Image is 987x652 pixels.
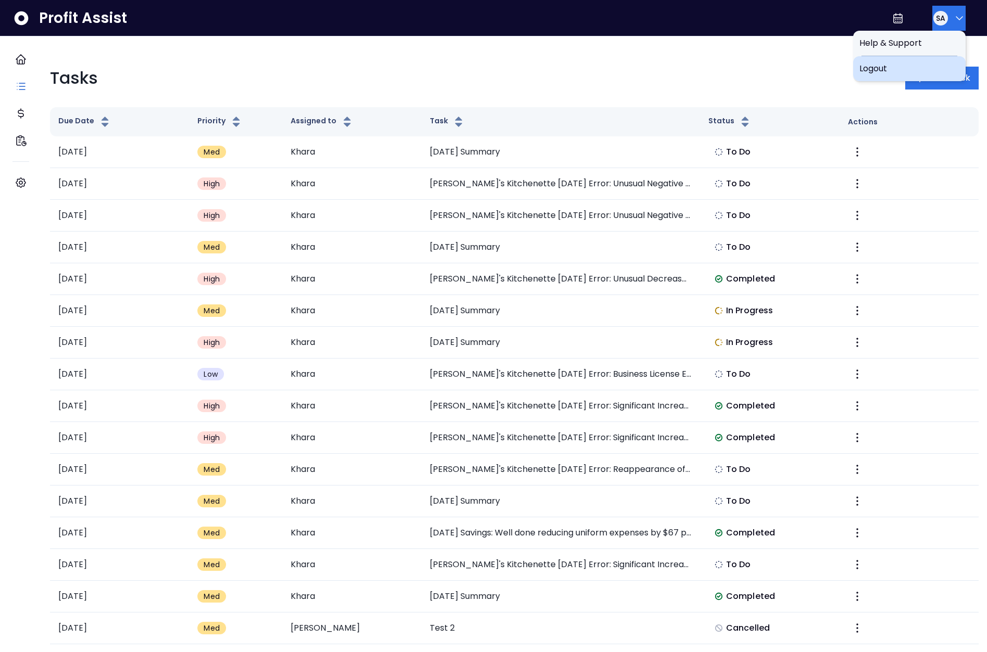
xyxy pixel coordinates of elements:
td: Khara [282,549,421,581]
td: [DATE] [50,612,189,644]
span: Completed [726,590,775,603]
td: [DATE] Summary [421,136,700,168]
td: [DATE] [50,263,189,295]
span: High [204,274,220,284]
button: Priority [197,116,243,128]
span: Completed [726,400,775,412]
button: Task [430,116,465,128]
span: Med [204,147,220,157]
span: To Do [726,241,751,253]
span: To Do [726,368,751,380]
span: In Progress [726,336,773,349]
img: Not yet Started [715,497,723,505]
td: [DATE] [50,327,189,359]
p: Tasks [50,66,98,91]
td: [DATE] Summary [421,485,700,517]
td: Test 2 [421,612,700,644]
img: Completed [715,433,723,442]
td: [DATE] [50,168,189,200]
button: More [848,492,867,510]
td: [DATE] Summary [421,581,700,612]
td: Khara [282,359,421,390]
button: More [848,238,867,257]
span: Completed [726,527,775,539]
img: Completed [715,275,723,283]
button: Assigned to [291,116,354,128]
td: [DATE] [50,517,189,549]
span: Med [204,464,220,475]
span: Med [204,305,220,316]
img: Not yet Started [715,180,723,188]
span: Logout [859,62,959,75]
td: Khara [282,485,421,517]
span: Med [204,623,220,633]
button: Status [708,116,752,128]
button: More [848,143,867,161]
td: Khara [282,517,421,549]
button: More [848,365,867,383]
img: Not yet Started [715,560,723,569]
span: Completed [726,431,775,444]
td: [DATE] [50,232,189,263]
td: [DATE] Savings: Well done reducing uniform expenses by $67 per month! [421,517,700,549]
img: Not yet Started [715,465,723,474]
span: To Do [726,146,751,158]
td: [DATE] [50,136,189,168]
img: Not yet Started [715,211,723,220]
td: [DATE] [50,200,189,232]
span: To Do [726,495,751,507]
span: Low [204,369,218,379]
img: Completed [715,592,723,600]
td: [PERSON_NAME]'s Kitchenette [DATE] Error: Reappearance of Uncategorized Expense [421,454,700,485]
button: More [848,206,867,225]
td: Khara [282,232,421,263]
td: [DATE] [50,359,189,390]
span: Cancelled [726,622,770,634]
span: Med [204,591,220,602]
td: [PERSON_NAME]'s Kitchenette [DATE] Error: Unusual Decrease in Payroll Processing Fee [421,263,700,295]
img: Not yet Started [715,370,723,378]
td: [DATE] [50,390,189,422]
img: Cancelled [715,624,723,632]
button: More [848,460,867,479]
span: Med [204,528,220,538]
td: [PERSON_NAME]'s Kitchenette [DATE] Error: Unusual Negative Uncategorized Expense [421,168,700,200]
span: To Do [726,558,751,571]
span: Help & Support [859,37,959,49]
td: Khara [282,263,421,295]
td: [DATE] Summary [421,232,700,263]
span: Med [204,496,220,506]
td: Khara [282,200,421,232]
td: [PERSON_NAME] [282,612,421,644]
img: Completed [715,402,723,410]
span: To Do [726,463,751,476]
span: In Progress [726,304,773,317]
button: More [848,333,867,352]
td: [PERSON_NAME]'s Kitchenette [DATE] Error: Significant Increase in Officers Salaries [421,422,700,454]
button: More [848,555,867,574]
td: Khara [282,327,421,359]
td: Khara [282,136,421,168]
button: More [848,587,867,606]
img: Not yet Started [715,148,723,156]
td: [DATE] Summary [421,295,700,327]
button: Due Date [58,116,111,128]
td: [PERSON_NAME]'s Kitchenette [DATE] Error: Unusual Negative Employee Benefits Entry [421,200,700,232]
button: More [848,397,867,415]
td: [DATE] [50,581,189,612]
span: To Do [726,209,751,222]
img: In Progress [715,338,723,347]
td: Khara [282,390,421,422]
button: More [848,619,867,637]
button: More [848,428,867,447]
td: [PERSON_NAME]'s Kitchenette [DATE] Error: Significant Increase in Staff Wages [421,390,700,422]
td: Khara [282,168,421,200]
td: [DATE] [50,295,189,327]
span: Med [204,559,220,570]
td: [DATE] [50,422,189,454]
span: High [204,337,220,348]
td: Khara [282,295,421,327]
td: Khara [282,422,421,454]
td: [DATE] [50,454,189,485]
button: More [848,301,867,320]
